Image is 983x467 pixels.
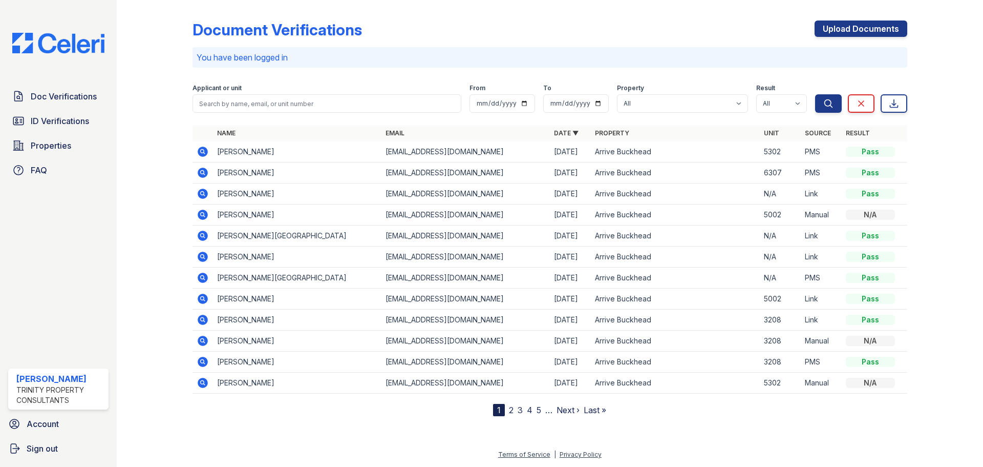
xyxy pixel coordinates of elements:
[550,141,591,163] td: [DATE]
[801,184,842,205] td: Link
[381,205,550,226] td: [EMAIL_ADDRESS][DOMAIN_NAME]
[591,352,759,373] td: Arrive Buckhead
[381,373,550,394] td: [EMAIL_ADDRESS][DOMAIN_NAME]
[213,163,381,184] td: [PERSON_NAME]
[760,373,801,394] td: 5302
[193,84,242,92] label: Applicant or unit
[193,21,362,39] div: Document Verifications
[591,205,759,226] td: Arrive Buckhead
[801,268,842,289] td: PMS
[554,451,556,458] div: |
[550,352,591,373] td: [DATE]
[16,373,104,385] div: [PERSON_NAME]
[846,315,895,325] div: Pass
[801,141,842,163] td: PMS
[846,210,895,220] div: N/A
[213,289,381,310] td: [PERSON_NAME]
[801,205,842,226] td: Manual
[760,141,801,163] td: 5302
[760,205,801,226] td: 5002
[756,84,775,92] label: Result
[617,84,644,92] label: Property
[846,294,895,304] div: Pass
[213,352,381,373] td: [PERSON_NAME]
[801,331,842,352] td: Manual
[846,231,895,241] div: Pass
[760,352,801,373] td: 3208
[545,404,552,416] span: …
[493,404,505,416] div: 1
[8,111,109,131] a: ID Verifications
[760,247,801,268] td: N/A
[801,289,842,310] td: Link
[846,189,895,199] div: Pass
[543,84,551,92] label: To
[846,336,895,346] div: N/A
[591,163,759,184] td: Arrive Buckhead
[801,310,842,331] td: Link
[8,135,109,156] a: Properties
[381,226,550,247] td: [EMAIL_ADDRESS][DOMAIN_NAME]
[27,418,59,430] span: Account
[31,115,89,127] span: ID Verifications
[584,405,606,415] a: Last »
[760,184,801,205] td: N/A
[801,163,842,184] td: PMS
[846,129,870,137] a: Result
[213,310,381,331] td: [PERSON_NAME]
[846,273,895,283] div: Pass
[846,252,895,262] div: Pass
[381,163,550,184] td: [EMAIL_ADDRESS][DOMAIN_NAME]
[381,247,550,268] td: [EMAIL_ADDRESS][DOMAIN_NAME]
[8,86,109,107] a: Doc Verifications
[550,373,591,394] td: [DATE]
[8,160,109,180] a: FAQ
[213,247,381,268] td: [PERSON_NAME]
[550,205,591,226] td: [DATE]
[386,129,404,137] a: Email
[381,141,550,163] td: [EMAIL_ADDRESS][DOMAIN_NAME]
[550,289,591,310] td: [DATE]
[16,385,104,405] div: Trinity Property Consultants
[591,268,759,289] td: Arrive Buckhead
[193,94,461,113] input: Search by name, email, or unit number
[550,226,591,247] td: [DATE]
[381,331,550,352] td: [EMAIL_ADDRESS][DOMAIN_NAME]
[760,289,801,310] td: 5002
[760,226,801,247] td: N/A
[801,373,842,394] td: Manual
[537,405,541,415] a: 5
[31,139,71,152] span: Properties
[217,129,236,137] a: Name
[760,268,801,289] td: N/A
[550,163,591,184] td: [DATE]
[591,289,759,310] td: Arrive Buckhead
[554,129,579,137] a: Date ▼
[381,184,550,205] td: [EMAIL_ADDRESS][DOMAIN_NAME]
[527,405,532,415] a: 4
[213,331,381,352] td: [PERSON_NAME]
[591,331,759,352] td: Arrive Buckhead
[31,164,47,176] span: FAQ
[801,352,842,373] td: PMS
[760,163,801,184] td: 6307
[591,184,759,205] td: Arrive Buckhead
[591,141,759,163] td: Arrive Buckhead
[591,310,759,331] td: Arrive Buckhead
[381,310,550,331] td: [EMAIL_ADDRESS][DOMAIN_NAME]
[846,168,895,178] div: Pass
[213,184,381,205] td: [PERSON_NAME]
[27,442,58,455] span: Sign out
[591,226,759,247] td: Arrive Buckhead
[213,268,381,289] td: [PERSON_NAME][GEOGRAPHIC_DATA]
[550,268,591,289] td: [DATE]
[4,438,113,459] a: Sign out
[381,289,550,310] td: [EMAIL_ADDRESS][DOMAIN_NAME]
[805,129,831,137] a: Source
[213,205,381,226] td: [PERSON_NAME]
[550,247,591,268] td: [DATE]
[560,451,602,458] a: Privacy Policy
[550,310,591,331] td: [DATE]
[509,405,514,415] a: 2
